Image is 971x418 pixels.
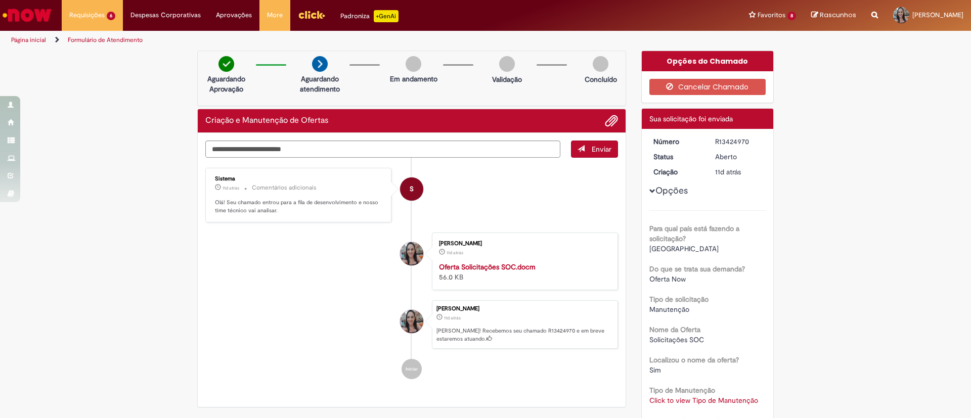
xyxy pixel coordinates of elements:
[715,167,741,176] span: 11d atrás
[912,11,963,19] span: [PERSON_NAME]
[646,152,708,162] dt: Status
[649,386,715,395] b: Tipo de Manutenção
[312,56,328,72] img: arrow-next.png
[205,158,618,389] ul: Histórico de tíquete
[252,183,317,192] small: Comentários adicionais
[649,335,704,344] span: Solicitações SOC
[436,327,612,343] p: [PERSON_NAME]! Recebemos seu chamado R13424970 e em breve estaremos atuando.
[218,56,234,72] img: check-circle-green.png
[390,74,437,84] p: Em andamento
[400,242,423,265] div: Lilian Goncalves Aguiar
[649,365,661,375] span: Sim
[492,74,522,84] p: Validação
[811,11,856,20] a: Rascunhos
[205,116,328,125] h2: Criação e Manutenção de Ofertas Histórico de tíquete
[605,114,618,127] button: Adicionar anexos
[649,325,700,334] b: Nome da Oferta
[68,36,143,44] a: Formulário de Atendimento
[130,10,201,20] span: Despesas Corporativas
[715,167,741,176] time: 18/08/2025 13:57:19
[649,114,733,123] span: Sua solicitação foi enviada
[758,10,785,20] span: Favoritos
[202,74,251,94] p: Aguardando Aprovação
[649,264,745,273] b: Do que se trata sua demanda?
[223,185,239,191] span: 11d atrás
[1,5,53,25] img: ServiceNow
[649,396,758,405] a: Click to view Tipo de Manutenção
[410,177,414,201] span: S
[216,10,252,20] span: Aprovações
[439,262,536,271] a: Oferta Solicitações SOC.docm
[205,300,618,349] li: Lilian Goncalves Aguiar
[298,7,325,22] img: click_logo_yellow_360x200.png
[215,199,383,214] p: Olá! Seu chamado entrou para a fila de desenvolvimento e nosso time técnico vai analisar.
[374,10,399,22] p: +GenAi
[439,262,607,282] div: 56.0 KB
[649,244,719,253] span: [GEOGRAPHIC_DATA]
[499,56,515,72] img: img-circle-grey.png
[787,12,796,20] span: 8
[592,145,611,154] span: Enviar
[447,250,463,256] time: 18/08/2025 13:57:11
[215,176,383,182] div: Sistema
[649,274,686,284] span: Oferta Now
[646,136,708,147] dt: Número
[205,141,560,158] textarea: Digite sua mensagem aqui...
[715,136,762,147] div: R13424970
[642,51,774,71] div: Opções do Chamado
[406,56,421,72] img: img-circle-grey.png
[69,10,105,20] span: Requisições
[8,31,640,50] ul: Trilhas de página
[436,306,612,312] div: [PERSON_NAME]
[444,315,461,321] span: 11d atrás
[571,141,618,158] button: Enviar
[585,74,617,84] p: Concluído
[400,177,423,201] div: System
[649,355,739,364] b: Localizou o nome da oferta?
[444,315,461,321] time: 18/08/2025 13:57:19
[447,250,463,256] span: 11d atrás
[649,305,689,314] span: Manutenção
[223,185,239,191] time: 18/08/2025 13:57:24
[715,152,762,162] div: Aberto
[593,56,608,72] img: img-circle-grey.png
[646,167,708,177] dt: Criação
[340,10,399,22] div: Padroniza
[649,295,709,304] b: Tipo de solicitação
[267,10,283,20] span: More
[400,310,423,333] div: Lilian Goncalves Aguiar
[715,167,762,177] div: 18/08/2025 13:57:19
[11,36,46,44] a: Página inicial
[649,224,739,243] b: Para qual país está fazendo a solicitação?
[107,12,115,20] span: 6
[649,79,766,95] button: Cancelar Chamado
[820,10,856,20] span: Rascunhos
[295,74,344,94] p: Aguardando atendimento
[439,241,607,247] div: [PERSON_NAME]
